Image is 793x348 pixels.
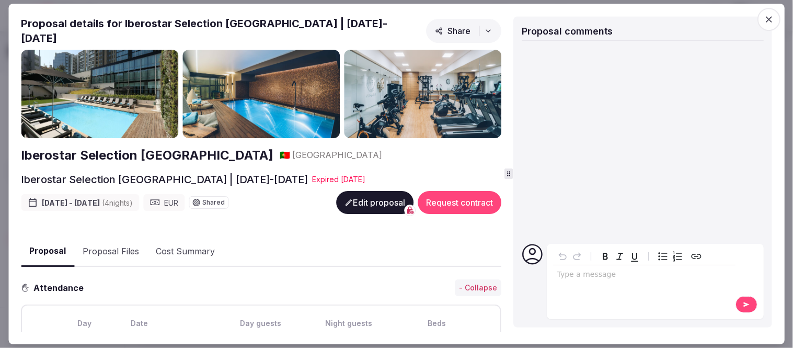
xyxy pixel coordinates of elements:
[395,318,479,329] div: Beds
[182,50,340,138] img: Gallery photo 2
[455,280,501,297] button: - Collapse
[656,249,670,264] button: Bulleted list
[312,174,365,185] div: Expire d [DATE]
[21,16,422,46] h2: Proposal details for Iberostar Selection [GEOGRAPHIC_DATA] | [DATE]-[DATE]
[131,318,215,329] div: Date
[21,173,308,187] h2: Iberostar Selection [GEOGRAPHIC_DATA] | [DATE]-[DATE]
[21,50,178,138] img: Gallery photo 1
[627,249,642,264] button: Underline
[143,195,185,211] div: EUR
[598,249,613,264] button: Bold
[522,26,613,37] span: Proposal comments
[202,200,225,206] span: Shared
[29,282,92,294] h3: Attendance
[418,192,501,215] button: Request contract
[42,198,133,208] span: [DATE] - [DATE]
[21,147,273,164] a: Iberostar Selection [GEOGRAPHIC_DATA]
[613,249,627,264] button: Italic
[102,198,133,207] span: ( 4 night s )
[426,19,501,43] button: Share
[280,150,290,161] span: 🇵🇹
[553,265,735,286] div: editable markdown
[43,318,127,329] div: Day
[280,150,290,161] button: 🇵🇹
[336,192,413,215] button: Edit proposal
[656,249,685,264] div: toggle group
[219,318,303,329] div: Day guests
[147,237,223,267] button: Cost Summary
[21,237,74,267] button: Proposal
[292,150,382,161] span: [GEOGRAPHIC_DATA]
[307,318,392,329] div: Night guests
[435,26,470,36] span: Share
[689,249,704,264] button: Create link
[670,249,685,264] button: Numbered list
[74,237,147,267] button: Proposal Files
[344,50,501,138] img: Gallery photo 3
